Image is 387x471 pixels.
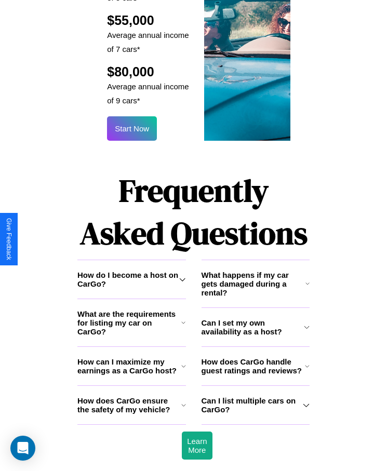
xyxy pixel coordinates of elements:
div: Give Feedback [5,218,12,260]
h3: How does CarGo ensure the safety of my vehicle? [77,396,181,414]
h2: $80,000 [107,64,193,79]
button: Learn More [182,432,212,460]
button: Start Now [107,116,157,141]
h3: How does CarGo handle guest ratings and reviews? [202,357,305,375]
h3: What happens if my car gets damaged during a rental? [202,271,305,297]
h3: How can I maximize my earnings as a CarGo host? [77,357,181,375]
p: Average annual income of 9 cars* [107,79,193,107]
h1: Frequently Asked Questions [77,164,310,260]
h3: Can I list multiple cars on CarGo? [202,396,303,414]
div: Open Intercom Messenger [10,436,35,461]
h3: What are the requirements for listing my car on CarGo? [77,309,181,336]
h3: How do I become a host on CarGo? [77,271,179,288]
h2: $55,000 [107,13,193,28]
p: Average annual income of 7 cars* [107,28,193,56]
h3: Can I set my own availability as a host? [202,318,304,336]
